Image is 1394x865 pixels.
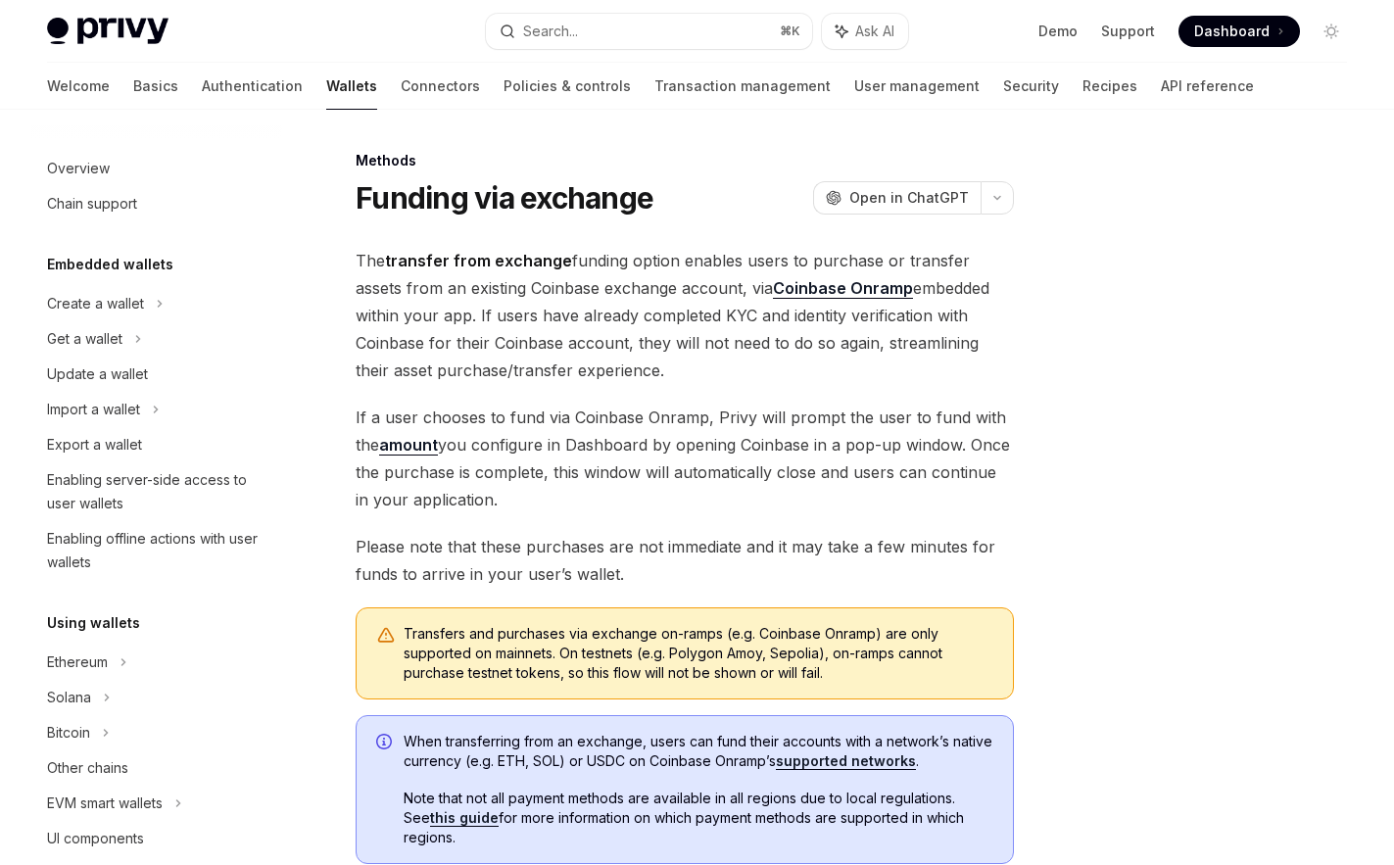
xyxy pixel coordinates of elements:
span: Note that not all payment methods are available in all regions due to local regulations. See for ... [404,789,993,847]
a: Other chains [31,750,282,786]
a: Enabling server-side access to user wallets [31,462,282,521]
span: The funding option enables users to purchase or transfer assets from an existing Coinbase exchang... [356,247,1014,384]
a: User management [854,63,980,110]
a: Basics [133,63,178,110]
button: Open in ChatGPT [813,181,981,215]
span: Ask AI [855,22,894,41]
div: UI components [47,827,144,850]
span: Transfers and purchases via exchange on-ramps (e.g. Coinbase Onramp) are only supported on mainne... [404,624,993,683]
strong: transfer from exchange [385,251,572,270]
span: ⌘ K [780,24,800,39]
h5: Using wallets [47,611,140,635]
a: Enabling offline actions with user wallets [31,521,282,580]
a: Export a wallet [31,427,282,462]
div: Enabling offline actions with user wallets [47,527,270,574]
span: Open in ChatGPT [849,188,969,208]
button: Search...⌘K [486,14,813,49]
a: Chain support [31,186,282,221]
span: When transferring from an exchange, users can fund their accounts with a network’s native currenc... [404,732,993,771]
a: Security [1003,63,1059,110]
div: Overview [47,157,110,180]
a: Dashboard [1178,16,1300,47]
a: Overview [31,151,282,186]
img: light logo [47,18,168,45]
a: UI components [31,821,282,856]
a: Wallets [326,63,377,110]
h1: Funding via exchange [356,180,653,216]
svg: Warning [376,626,396,646]
a: Connectors [401,63,480,110]
div: Update a wallet [47,362,148,386]
span: If a user chooses to fund via Coinbase Onramp, Privy will prompt the user to fund with the you co... [356,404,1014,513]
span: Please note that these purchases are not immediate and it may take a few minutes for funds to arr... [356,533,1014,588]
a: supported networks [776,752,916,770]
div: EVM smart wallets [47,792,163,815]
a: Support [1101,22,1155,41]
button: Ask AI [822,14,908,49]
a: Welcome [47,63,110,110]
div: Chain support [47,192,137,216]
div: Methods [356,151,1014,170]
div: Get a wallet [47,327,122,351]
div: Ethereum [47,650,108,674]
a: Demo [1038,22,1078,41]
div: Enabling server-side access to user wallets [47,468,270,515]
a: amount [379,435,438,456]
div: Search... [523,20,578,43]
div: Solana [47,686,91,709]
a: Recipes [1082,63,1137,110]
a: API reference [1161,63,1254,110]
span: Dashboard [1194,22,1270,41]
a: Policies & controls [504,63,631,110]
a: Authentication [202,63,303,110]
a: Update a wallet [31,357,282,392]
a: Transaction management [654,63,831,110]
div: Other chains [47,756,128,780]
button: Toggle dark mode [1316,16,1347,47]
div: Bitcoin [47,721,90,745]
h5: Embedded wallets [47,253,173,276]
div: Create a wallet [47,292,144,315]
a: this guide [430,809,499,827]
svg: Info [376,734,396,753]
div: Import a wallet [47,398,140,421]
div: Export a wallet [47,433,142,457]
a: Coinbase Onramp [773,278,913,299]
